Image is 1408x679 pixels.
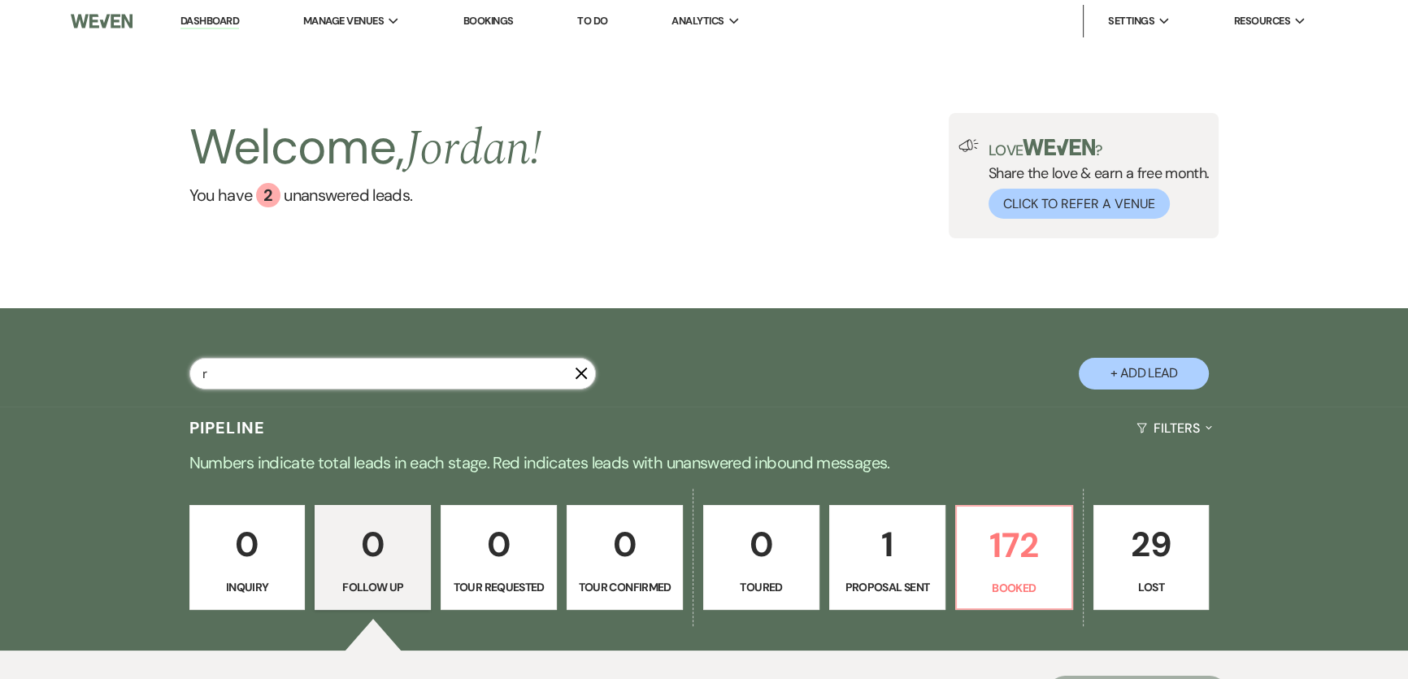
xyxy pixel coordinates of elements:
[1079,358,1209,390] button: + Add Lead
[189,505,306,611] a: 0Inquiry
[200,578,295,596] p: Inquiry
[404,111,541,186] span: Jordan !
[71,4,133,38] img: Weven Logo
[256,183,280,207] div: 2
[714,578,809,596] p: Toured
[451,578,546,596] p: Tour Requested
[189,183,541,207] a: You have 2 unanswered leads.
[567,505,683,611] a: 0Tour Confirmed
[325,517,420,572] p: 0
[989,139,1210,158] p: Love ?
[714,517,809,572] p: 0
[958,139,979,152] img: loud-speaker-illustration.svg
[1104,517,1199,572] p: 29
[967,518,1062,572] p: 172
[200,517,295,572] p: 0
[1093,505,1210,611] a: 29Lost
[303,13,384,29] span: Manage Venues
[840,578,935,596] p: Proposal Sent
[189,358,596,390] input: Search by name, event date, email address or phone number
[577,517,672,572] p: 0
[463,14,514,28] a: Bookings
[1108,13,1154,29] span: Settings
[315,505,431,611] a: 0Follow Up
[180,14,239,29] a: Dashboard
[189,416,266,439] h3: Pipeline
[671,13,724,29] span: Analytics
[989,189,1170,219] button: Click to Refer a Venue
[577,14,607,28] a: To Do
[1234,13,1290,29] span: Resources
[840,517,935,572] p: 1
[577,578,672,596] p: Tour Confirmed
[1104,578,1199,596] p: Lost
[955,505,1073,611] a: 172Booked
[441,505,557,611] a: 0Tour Requested
[1130,407,1219,450] button: Filters
[325,578,420,596] p: Follow Up
[451,517,546,572] p: 0
[829,505,945,611] a: 1Proposal Sent
[979,139,1210,219] div: Share the love & earn a free month.
[1023,139,1095,155] img: weven-logo-green.svg
[189,113,541,183] h2: Welcome,
[967,579,1062,597] p: Booked
[119,450,1289,476] p: Numbers indicate total leads in each stage. Red indicates leads with unanswered inbound messages.
[703,505,819,611] a: 0Toured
